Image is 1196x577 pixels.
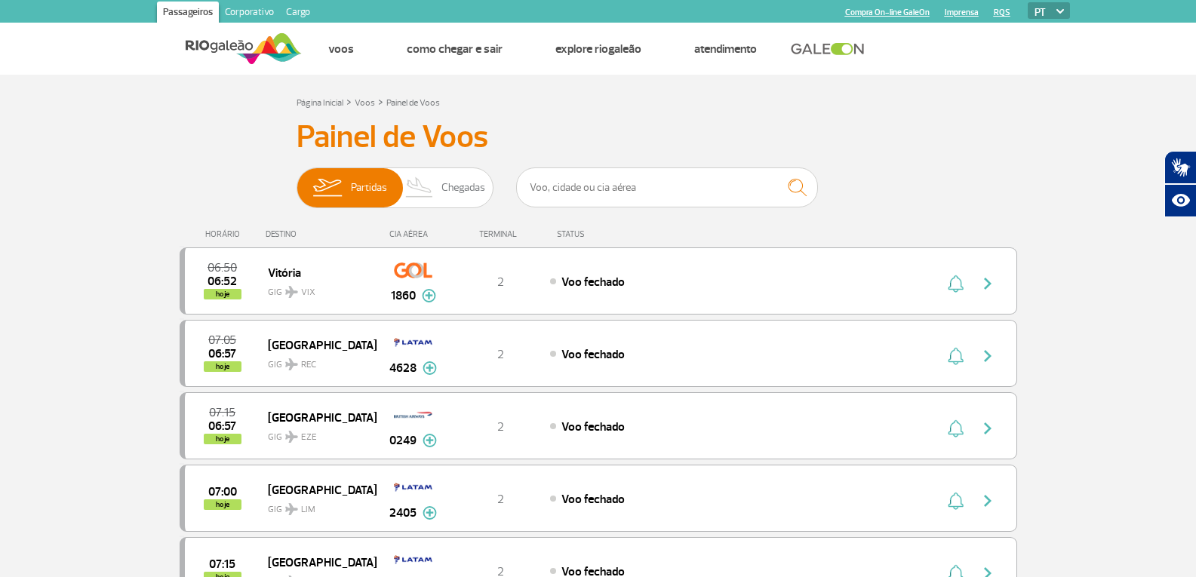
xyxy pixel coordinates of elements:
span: Voo fechado [561,419,625,434]
span: GIG [268,350,364,372]
img: sino-painel-voo.svg [948,492,964,510]
img: sino-painel-voo.svg [948,347,964,365]
span: 2 [497,419,504,434]
img: sino-painel-voo.svg [948,419,964,437]
span: Vitória [268,262,364,282]
span: 2025-08-27 07:15:00 [209,407,235,418]
a: > [346,93,352,110]
span: 2 [497,492,504,507]
div: CIA AÉREA [376,229,451,239]
button: Abrir tradutor de língua de sinais. [1164,151,1196,184]
img: mais-info-painel-voo.svg [422,289,436,302]
span: hoje [204,289,241,299]
button: Abrir recursos assistivos. [1164,184,1196,217]
span: 4628 [389,359,417,377]
a: RQS [994,8,1010,17]
a: Compra On-line GaleOn [845,8,930,17]
img: mais-info-painel-voo.svg [423,434,437,447]
img: destiny_airplane.svg [285,358,298,370]
img: slider-desembarque [398,168,442,207]
span: REC [301,358,316,372]
a: Corporativo [219,2,280,26]
div: TERMINAL [451,229,549,239]
span: Voo fechado [561,347,625,362]
a: Cargo [280,2,316,26]
span: 2025-08-27 07:00:00 [208,486,237,497]
span: [GEOGRAPHIC_DATA] [268,480,364,499]
span: Partidas [351,168,387,207]
div: Plugin de acessibilidade da Hand Talk. [1164,151,1196,217]
span: 2025-08-27 06:57:07 [208,348,236,359]
a: Página Inicial [297,97,343,109]
span: Chegadas [441,168,485,207]
span: 2025-08-27 06:50:00 [208,262,237,273]
span: 2025-08-27 06:52:00 [208,276,237,287]
span: hoje [204,361,241,372]
span: GIG [268,495,364,517]
span: 1860 [391,287,416,305]
a: Imprensa [945,8,979,17]
div: STATUS [549,229,672,239]
img: destiny_airplane.svg [285,503,298,515]
span: hoje [204,434,241,444]
span: 2405 [389,504,417,522]
span: Voo fechado [561,492,625,507]
div: DESTINO [266,229,376,239]
span: [GEOGRAPHIC_DATA] [268,407,364,427]
img: seta-direita-painel-voo.svg [979,347,997,365]
img: mais-info-painel-voo.svg [423,506,437,520]
a: Como chegar e sair [407,41,503,57]
img: destiny_airplane.svg [285,431,298,443]
a: Painel de Voos [386,97,440,109]
span: [GEOGRAPHIC_DATA] [268,552,364,572]
div: HORÁRIO [184,229,266,239]
a: Voos [328,41,354,57]
span: hoje [204,499,241,510]
input: Voo, cidade ou cia aérea [516,167,818,207]
span: EZE [301,431,317,444]
a: > [378,93,383,110]
a: Atendimento [694,41,757,57]
img: sino-painel-voo.svg [948,275,964,293]
span: 2025-08-27 07:15:00 [209,559,235,569]
img: seta-direita-painel-voo.svg [979,492,997,510]
span: GIG [268,278,364,299]
a: Passageiros [157,2,219,26]
span: 2025-08-27 07:05:00 [208,335,236,345]
span: 2025-08-27 06:57:51 [208,421,236,431]
img: slider-embarque [303,168,351,207]
img: mais-info-painel-voo.svg [423,361,437,375]
span: GIG [268,422,364,444]
h3: Painel de Voos [297,118,900,156]
a: Explore RIOgaleão [555,41,641,57]
span: 0249 [389,431,417,450]
span: Voo fechado [561,275,625,290]
a: Voos [355,97,375,109]
img: destiny_airplane.svg [285,286,298,298]
span: 2 [497,347,504,362]
span: LIM [301,503,315,517]
span: VIX [301,286,315,299]
span: [GEOGRAPHIC_DATA] [268,335,364,354]
img: seta-direita-painel-voo.svg [979,275,997,293]
span: 2 [497,275,504,290]
img: seta-direita-painel-voo.svg [979,419,997,437]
